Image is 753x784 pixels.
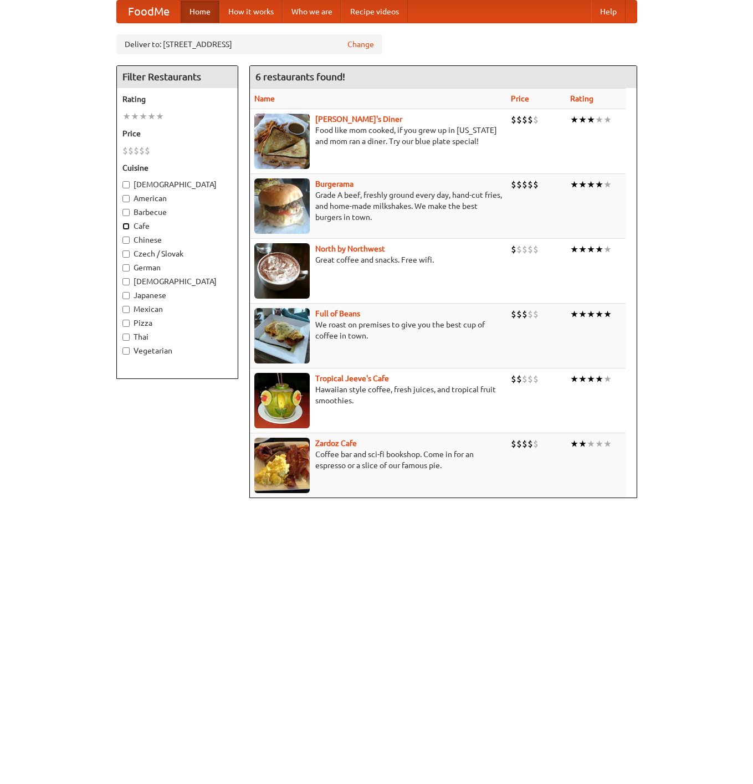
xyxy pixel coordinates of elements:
[122,317,232,329] label: Pizza
[578,114,587,126] li: ★
[122,110,131,122] li: ★
[527,373,533,385] li: $
[117,66,238,88] h4: Filter Restaurants
[122,248,232,259] label: Czech / Slovak
[578,178,587,191] li: ★
[603,308,612,320] li: ★
[122,304,232,315] label: Mexican
[315,374,389,383] a: Tropical Jeeve's Cafe
[533,178,539,191] li: $
[595,373,603,385] li: ★
[122,292,130,299] input: Japanese
[527,178,533,191] li: $
[122,306,130,313] input: Mexican
[578,308,587,320] li: ★
[254,178,310,234] img: burgerama.jpg
[122,345,232,356] label: Vegetarian
[587,114,595,126] li: ★
[122,347,130,355] input: Vegetarian
[254,308,310,363] img: beans.jpg
[181,1,219,23] a: Home
[122,237,130,244] input: Chinese
[527,243,533,255] li: $
[511,114,516,126] li: $
[122,278,130,285] input: [DEMOGRAPHIC_DATA]
[527,438,533,450] li: $
[122,262,232,273] label: German
[595,308,603,320] li: ★
[255,71,345,82] ng-pluralize: 6 restaurants found!
[578,373,587,385] li: ★
[315,309,360,318] a: Full of Beans
[147,110,156,122] li: ★
[511,243,516,255] li: $
[527,308,533,320] li: $
[587,243,595,255] li: ★
[533,373,539,385] li: $
[139,145,145,157] li: $
[533,114,539,126] li: $
[122,320,130,327] input: Pizza
[570,438,578,450] li: ★
[522,178,527,191] li: $
[122,331,232,342] label: Thai
[122,162,232,173] h5: Cuisine
[511,373,516,385] li: $
[315,244,385,253] a: North by Northwest
[533,438,539,450] li: $
[156,110,164,122] li: ★
[128,145,134,157] li: $
[254,125,502,147] p: Food like mom cooked, if you grew up in [US_STATE] and mom ran a diner. Try our blue plate special!
[254,254,502,265] p: Great coffee and snacks. Free wifi.
[587,373,595,385] li: ★
[122,207,232,218] label: Barbecue
[254,449,502,471] p: Coffee bar and sci-fi bookshop. Come in for an espresso or a slice of our famous pie.
[595,178,603,191] li: ★
[516,178,522,191] li: $
[587,438,595,450] li: ★
[570,114,578,126] li: ★
[122,223,130,230] input: Cafe
[516,373,522,385] li: $
[122,128,232,139] h5: Price
[511,178,516,191] li: $
[315,180,354,188] b: Burgerama
[122,193,232,204] label: American
[522,438,527,450] li: $
[527,114,533,126] li: $
[254,319,502,341] p: We roast on premises to give you the best cup of coffee in town.
[522,308,527,320] li: $
[254,94,275,103] a: Name
[578,438,587,450] li: ★
[511,94,529,103] a: Price
[516,114,522,126] li: $
[131,110,139,122] li: ★
[254,438,310,493] img: zardoz.jpg
[219,1,283,23] a: How it works
[122,145,128,157] li: $
[591,1,626,23] a: Help
[578,243,587,255] li: ★
[283,1,341,23] a: Who we are
[595,438,603,450] li: ★
[595,114,603,126] li: ★
[122,290,232,301] label: Japanese
[570,243,578,255] li: ★
[254,189,502,223] p: Grade A beef, freshly ground every day, hand-cut fries, and home-made milkshakes. We make the bes...
[603,243,612,255] li: ★
[533,243,539,255] li: $
[139,110,147,122] li: ★
[122,209,130,216] input: Barbecue
[122,195,130,202] input: American
[522,243,527,255] li: $
[603,178,612,191] li: ★
[522,373,527,385] li: $
[570,373,578,385] li: ★
[516,243,522,255] li: $
[570,94,593,103] a: Rating
[341,1,408,23] a: Recipe videos
[315,439,357,448] a: Zardoz Cafe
